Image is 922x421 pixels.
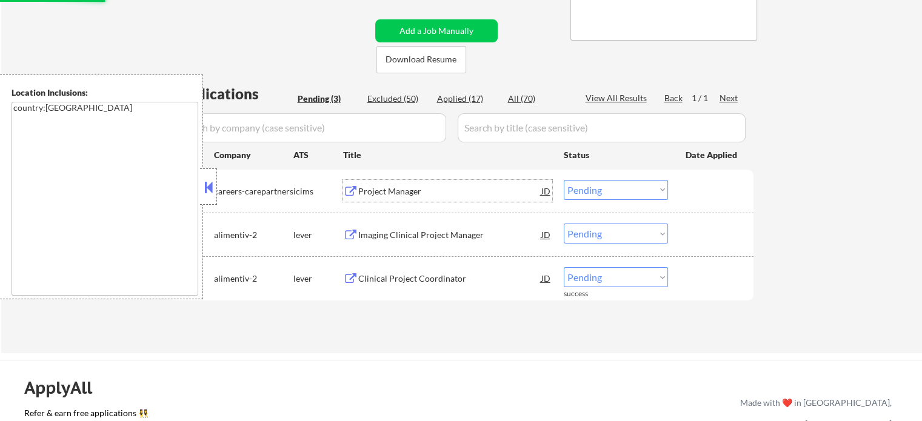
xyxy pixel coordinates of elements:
div: Next [720,92,739,104]
div: Project Manager [358,185,541,197]
input: Search by company (case sensitive) [173,113,446,142]
div: Applied (17) [437,93,498,105]
div: alimentiv-2 [214,273,293,285]
div: Clinical Project Coordinator [358,273,541,285]
div: Imaging Clinical Project Manager [358,229,541,241]
div: JD [540,224,552,245]
div: Title [343,149,552,161]
div: lever [293,229,343,241]
div: careers-carepartners [214,185,293,197]
div: icims [293,185,343,197]
div: alimentiv-2 [214,229,293,241]
div: ATS [293,149,343,161]
div: Location Inclusions: [12,87,198,99]
button: Add a Job Manually [375,19,498,42]
div: Date Applied [686,149,739,161]
div: success [564,289,612,299]
div: Back [664,92,684,104]
div: JD [540,267,552,289]
div: All (70) [508,93,569,105]
div: Company [214,149,293,161]
div: lever [293,273,343,285]
div: Status [564,144,668,165]
div: JD [540,180,552,202]
div: 1 / 1 [692,92,720,104]
div: View All Results [586,92,650,104]
button: Download Resume [376,46,466,73]
div: Applications [173,87,293,101]
input: Search by title (case sensitive) [458,113,746,142]
div: Pending (3) [298,93,358,105]
div: ApplyAll [24,377,106,398]
div: Excluded (50) [367,93,428,105]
